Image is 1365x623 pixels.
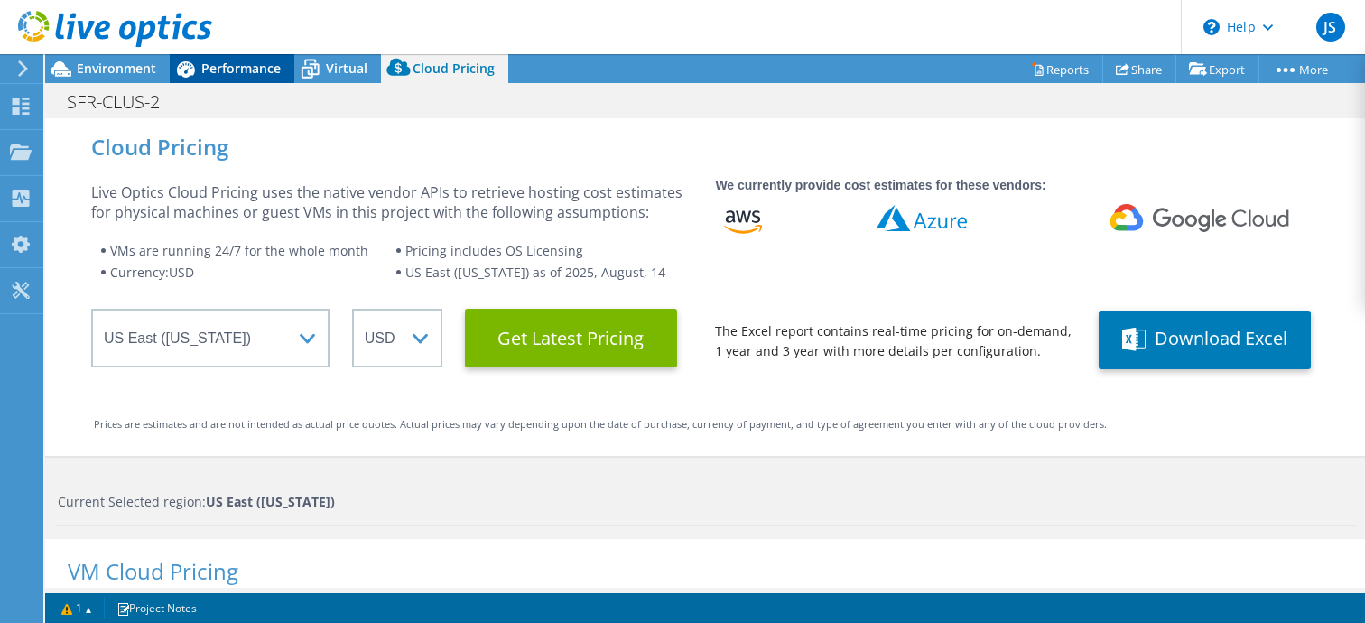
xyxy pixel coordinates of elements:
[91,182,692,222] div: Live Optics Cloud Pricing uses the native vendor APIs to retrieve hosting cost estimates for phys...
[413,60,495,77] span: Cloud Pricing
[58,492,1355,512] div: Current Selected region:
[1099,311,1311,369] button: Download Excel
[1175,55,1259,83] a: Export
[715,178,1045,192] strong: We currently provide cost estimates for these vendors:
[110,242,368,259] span: VMs are running 24/7 for the whole month
[465,309,677,367] button: Get Latest Pricing
[91,137,1319,157] div: Cloud Pricing
[1258,55,1342,83] a: More
[405,264,665,281] span: US East ([US_STATE]) as of 2025, August, 14
[1102,55,1176,83] a: Share
[49,597,105,619] a: 1
[201,60,281,77] span: Performance
[715,321,1076,361] div: The Excel report contains real-time pricing for on-demand, 1 year and 3 year with more details pe...
[1017,55,1103,83] a: Reports
[110,264,194,281] span: Currency: USD
[1203,19,1220,35] svg: \n
[104,597,209,619] a: Project Notes
[59,92,188,112] h1: SFR-CLUS-2
[206,493,335,510] strong: US East ([US_STATE])
[405,242,583,259] span: Pricing includes OS Licensing
[94,414,1316,434] div: Prices are estimates and are not intended as actual price quotes. Actual prices may vary dependin...
[1316,13,1345,42] span: JS
[326,60,367,77] span: Virtual
[77,60,156,77] span: Environment
[68,562,1342,602] div: VM Cloud Pricing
